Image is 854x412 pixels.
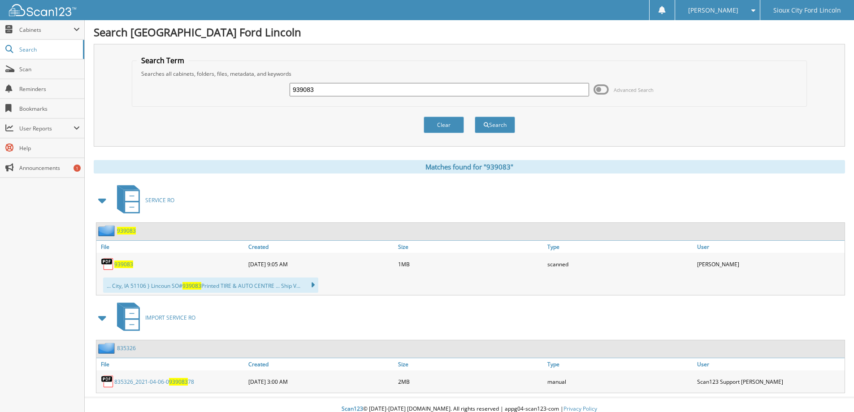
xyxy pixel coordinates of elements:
[94,25,845,39] h1: Search [GEOGRAPHIC_DATA] Ford Lincoln
[145,314,195,321] span: IMPORT SERVICE RO
[96,241,246,253] a: File
[688,8,738,13] span: [PERSON_NAME]
[396,358,546,370] a: Size
[137,56,189,65] legend: Search Term
[545,373,695,390] div: manual
[19,65,80,73] span: Scan
[19,46,78,53] span: Search
[614,87,654,93] span: Advanced Search
[101,257,114,271] img: PDF.png
[19,144,80,152] span: Help
[695,373,845,390] div: Scan123 Support [PERSON_NAME]
[246,358,396,370] a: Created
[246,241,396,253] a: Created
[74,165,81,172] div: 1
[809,369,854,412] iframe: Chat Widget
[475,117,515,133] button: Search
[396,241,546,253] a: Size
[117,344,136,352] a: 835326
[114,260,133,268] a: 939083
[545,241,695,253] a: Type
[112,300,195,335] a: IMPORT SERVICE RO
[695,255,845,273] div: [PERSON_NAME]
[695,241,845,253] a: User
[19,105,80,113] span: Bookmarks
[117,227,136,234] a: 939083
[396,373,546,390] div: 2MB
[182,282,201,290] span: 939083
[137,70,802,78] div: Searches all cabinets, folders, files, metadata, and keywords
[19,164,80,172] span: Announcements
[98,225,117,236] img: folder2.png
[145,196,174,204] span: SERVICE RO
[424,117,464,133] button: Clear
[773,8,841,13] span: Sioux City Ford Lincoln
[9,4,76,16] img: scan123-logo-white.svg
[103,278,318,293] div: ... City, IA 51106 } Lincoun SO# Printed TIRE & AUTO CENTRE ... Ship V...
[169,378,188,386] span: 939083
[545,255,695,273] div: scanned
[695,358,845,370] a: User
[545,358,695,370] a: Type
[112,182,174,218] a: SERVICE RO
[19,85,80,93] span: Reminders
[114,378,194,386] a: 835326_2021-04-06-093908378
[94,160,845,173] div: Matches found for "939083"
[98,343,117,354] img: folder2.png
[19,125,74,132] span: User Reports
[101,375,114,388] img: PDF.png
[396,255,546,273] div: 1MB
[246,255,396,273] div: [DATE] 9:05 AM
[246,373,396,390] div: [DATE] 3:00 AM
[96,358,246,370] a: File
[19,26,74,34] span: Cabinets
